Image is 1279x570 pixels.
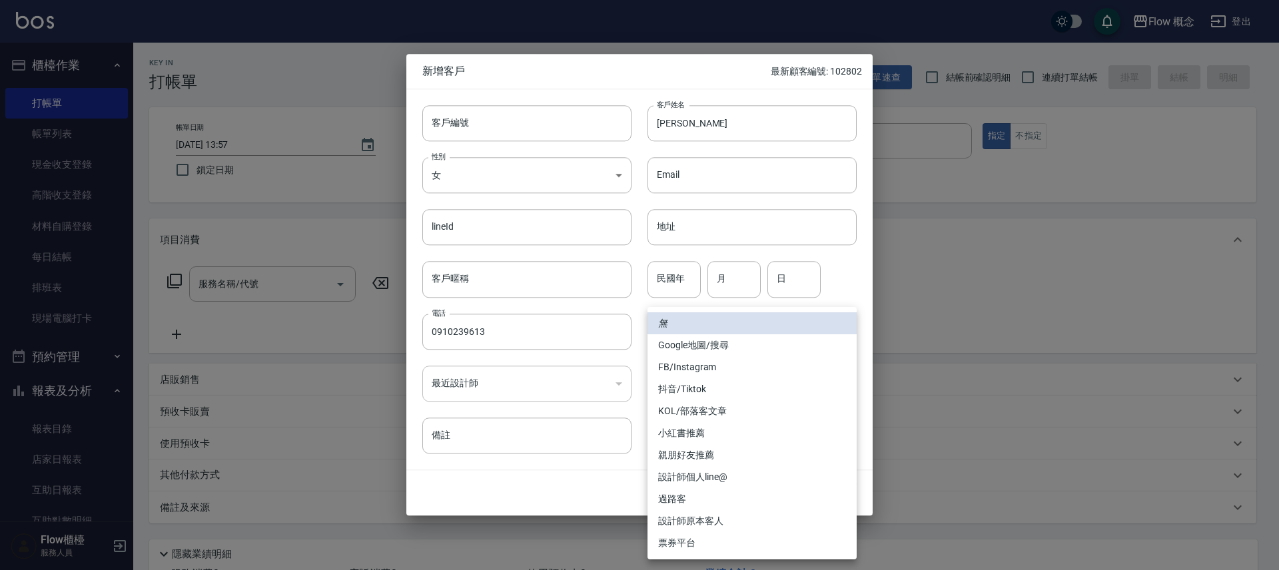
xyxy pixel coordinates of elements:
[647,356,857,378] li: FB/Instagram
[647,422,857,444] li: 小紅書推薦
[647,334,857,356] li: Google地圖/搜尋
[647,400,857,422] li: KOL/部落客文章
[647,488,857,510] li: 過路客
[647,378,857,400] li: 抖音/Tiktok
[647,510,857,532] li: 設計師原本客人
[647,466,857,488] li: 設計師個人line@
[647,444,857,466] li: 親朋好友推薦
[658,316,667,330] em: 無
[647,532,857,554] li: 票券平台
